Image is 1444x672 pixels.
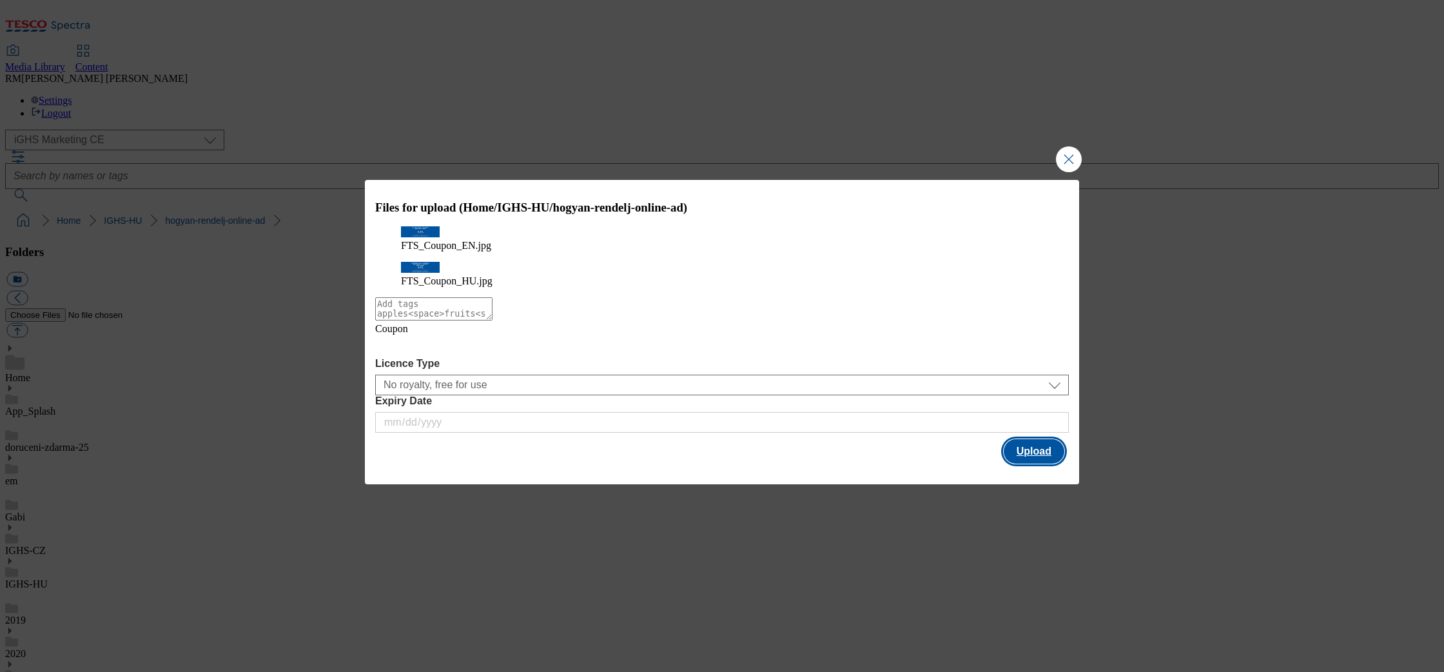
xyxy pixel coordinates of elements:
[401,240,1043,252] figcaption: FTS_Coupon_EN.jpg
[375,201,1069,215] h3: Files for upload (Home/IGHS-HU/hogyan-rendelj-online-ad)
[401,226,440,237] img: preview
[365,180,1079,485] div: Modal
[401,275,1043,287] figcaption: FTS_Coupon_HU.jpg
[1056,146,1082,172] button: Close Modal
[375,395,1069,407] label: Expiry Date
[375,323,408,334] span: Coupon
[375,358,1069,370] label: Licence Type
[1004,439,1064,464] button: Upload
[401,262,440,273] img: preview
